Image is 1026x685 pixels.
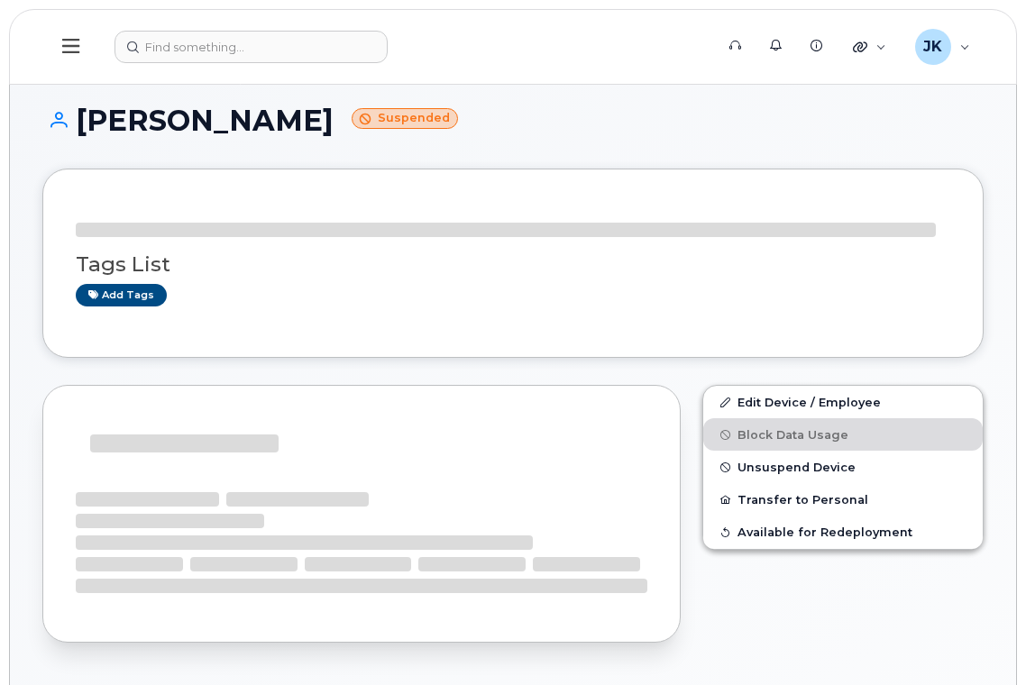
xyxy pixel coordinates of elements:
button: Transfer to Personal [703,483,983,516]
span: Unsuspend Device [737,461,856,474]
a: Edit Device / Employee [703,386,983,418]
button: Block Data Usage [703,418,983,451]
h1: [PERSON_NAME] [42,105,984,136]
h3: Tags List [76,253,950,276]
a: Add tags [76,284,167,306]
span: Available for Redeployment [737,525,912,539]
button: Unsuspend Device [703,451,983,483]
small: Suspended [352,108,458,129]
button: Available for Redeployment [703,516,983,548]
